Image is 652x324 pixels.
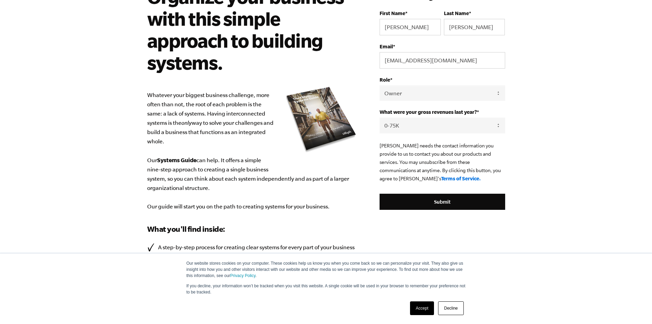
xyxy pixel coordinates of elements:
span: Role [380,77,390,83]
h3: What you'll find inside: [147,224,359,235]
span: Last Name [444,10,469,16]
li: A step-by-step process for creating clear systems for every part of your business [147,243,359,252]
p: Our website stores cookies on your computer. These cookies help us know you when you come back so... [187,260,466,279]
span: What were your gross revenues last year? [380,109,477,115]
i: only [181,120,192,126]
input: Submit [380,194,505,210]
a: Accept [410,301,434,315]
p: If you decline, your information won’t be tracked when you visit this website. A single cookie wi... [187,283,466,295]
span: First Name [380,10,405,16]
a: Terms of Service. [441,176,481,181]
p: Whatever your biggest business challenge, more often than not, the root of each problem is the sa... [147,91,359,211]
a: Privacy Policy [230,273,256,278]
b: Systems Guide [157,157,196,163]
p: [PERSON_NAME] needs the contact information you provide to us to contact you about our products a... [380,142,505,183]
img: e-myth systems guide organize your business [284,84,359,155]
span: Email [380,44,393,49]
a: Decline [438,301,463,315]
